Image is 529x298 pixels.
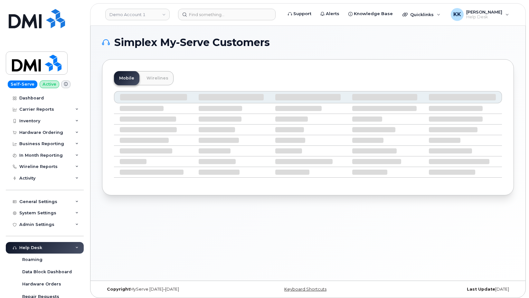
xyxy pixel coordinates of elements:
[141,71,174,85] a: Wirelines
[284,287,326,292] a: Keyboard Shortcuts
[114,71,139,85] a: Mobile
[377,287,514,292] div: [DATE]
[114,38,270,47] span: Simplex My-Serve Customers
[467,287,495,292] strong: Last Update
[107,287,130,292] strong: Copyright
[102,287,239,292] div: MyServe [DATE]–[DATE]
